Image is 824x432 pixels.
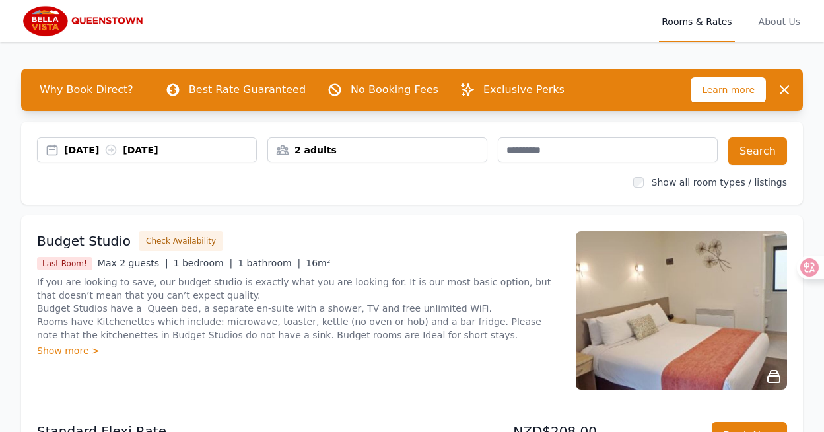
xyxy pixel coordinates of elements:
span: 1 bedroom | [174,258,233,268]
button: Check Availability [139,231,223,251]
p: No Booking Fees [351,82,438,98]
button: Search [728,137,787,165]
div: [DATE] [DATE] [64,143,256,157]
img: Bella Vista Queenstown [21,5,148,37]
label: Show all room types / listings [652,177,787,188]
p: If you are looking to save, our budget studio is exactly what you are looking for. It is our most... [37,275,560,342]
div: 2 adults [268,143,487,157]
span: Last Room! [37,257,92,270]
span: 16m² [306,258,330,268]
h3: Budget Studio [37,232,131,250]
p: Exclusive Perks [483,82,565,98]
span: 1 bathroom | [238,258,300,268]
div: Show more > [37,344,560,357]
p: Best Rate Guaranteed [189,82,306,98]
span: Learn more [691,77,766,102]
span: Why Book Direct? [29,77,144,103]
span: Max 2 guests | [98,258,168,268]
